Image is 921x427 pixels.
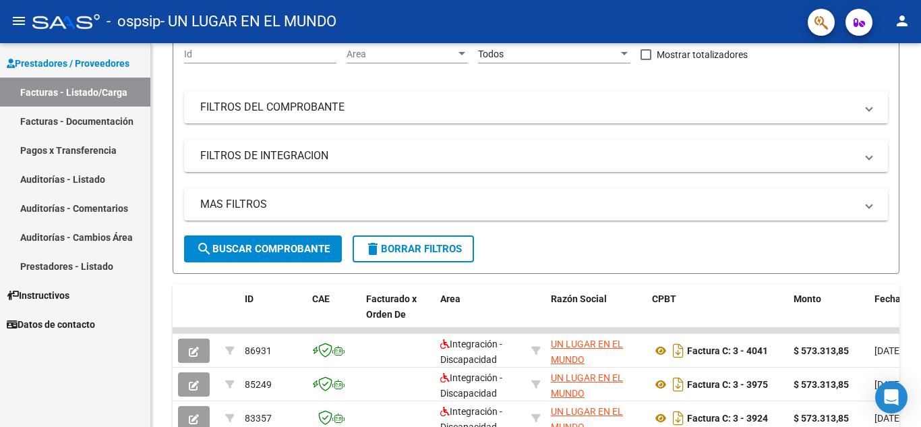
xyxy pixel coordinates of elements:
[347,49,456,60] span: Area
[365,241,381,257] mat-icon: delete
[551,337,641,365] div: 30707114726
[551,339,623,365] span: UN LUGAR EN EL MUNDO
[670,340,687,362] i: Descargar documento
[440,293,460,304] span: Area
[551,370,641,399] div: 30707114726
[657,47,748,63] span: Mostrar totalizadores
[545,285,647,344] datatable-header-cell: Razón Social
[687,413,768,424] strong: Factura C: 3 - 3924
[245,345,272,356] span: 86931
[652,293,676,304] span: CPBT
[184,140,888,172] mat-expansion-panel-header: FILTROS DE INTEGRACION
[440,339,502,365] span: Integración - Discapacidad
[874,413,902,424] span: [DATE]
[245,413,272,424] span: 83357
[788,285,869,344] datatable-header-cell: Monto
[239,285,307,344] datatable-header-cell: ID
[435,285,526,344] datatable-header-cell: Area
[647,285,788,344] datatable-header-cell: CPBT
[7,317,95,332] span: Datos de contacto
[687,379,768,390] strong: Factura C: 3 - 3975
[200,148,856,163] mat-panel-title: FILTROS DE INTEGRACION
[7,56,129,71] span: Prestadores / Proveedores
[361,285,435,344] datatable-header-cell: Facturado x Orden De
[245,379,272,390] span: 85249
[160,7,336,36] span: - UN LUGAR EN EL MUNDO
[366,293,417,320] span: Facturado x Orden De
[551,372,623,399] span: UN LUGAR EN EL MUNDO
[874,345,902,356] span: [DATE]
[107,7,160,36] span: - ospsip
[184,235,342,262] button: Buscar Comprobante
[365,243,462,255] span: Borrar Filtros
[307,285,361,344] datatable-header-cell: CAE
[794,293,821,304] span: Monto
[874,379,902,390] span: [DATE]
[11,13,27,29] mat-icon: menu
[794,379,849,390] strong: $ 573.313,85
[794,345,849,356] strong: $ 573.313,85
[200,100,856,115] mat-panel-title: FILTROS DEL COMPROBANTE
[312,293,330,304] span: CAE
[245,293,254,304] span: ID
[196,243,330,255] span: Buscar Comprobante
[196,241,212,257] mat-icon: search
[184,91,888,123] mat-expansion-panel-header: FILTROS DEL COMPROBANTE
[794,413,849,424] strong: $ 573.313,85
[7,288,69,303] span: Instructivos
[440,372,502,399] span: Integración - Discapacidad
[200,197,856,212] mat-panel-title: MAS FILTROS
[875,381,908,414] div: Open Intercom Messenger
[184,188,888,221] mat-expansion-panel-header: MAS FILTROS
[670,374,687,395] i: Descargar documento
[551,293,607,304] span: Razón Social
[687,345,768,356] strong: Factura C: 3 - 4041
[894,13,910,29] mat-icon: person
[478,49,504,59] span: Todos
[353,235,474,262] button: Borrar Filtros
